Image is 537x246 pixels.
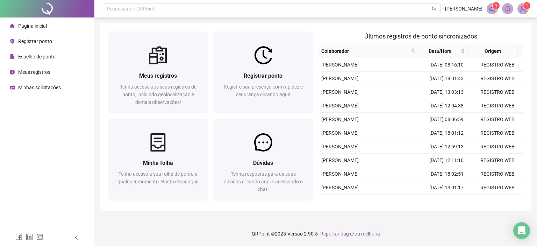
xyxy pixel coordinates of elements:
td: [DATE] 12:59:13 [421,140,472,154]
td: [DATE] 18:02:51 [421,167,472,181]
a: Minha folhaTenha acesso a sua folha de ponto a qualquer momento. Basta clicar aqui! [108,119,208,200]
a: Registrar pontoRegistre sua presença com rapidez e segurança clicando aqui! [214,31,313,113]
td: REGISTRO WEB [472,72,523,85]
span: [PERSON_NAME] [321,62,359,68]
td: [DATE] 08:06:59 [421,113,472,126]
span: notification [489,6,495,12]
span: Reportar bug e/ou melhoria [320,231,380,237]
td: [DATE] 13:01:17 [421,181,472,195]
span: Últimos registros de ponto sincronizados [364,33,477,40]
td: REGISTRO WEB [472,154,523,167]
span: bell [504,6,511,12]
span: [PERSON_NAME] [321,103,359,108]
sup: 1 [493,2,500,9]
span: [PERSON_NAME] [445,5,482,13]
span: [PERSON_NAME] [321,144,359,149]
span: [PERSON_NAME] [321,89,359,95]
td: REGISTRO WEB [472,99,523,113]
span: Registre sua presença com rapidez e segurança clicando aqui! [224,84,303,97]
span: Página inicial [18,23,47,29]
span: home [10,23,15,28]
sup: Atualize o seu contato no menu Meus Dados [523,2,530,9]
td: REGISTRO WEB [472,140,523,154]
span: search [432,6,437,12]
img: 90542 [518,3,528,14]
span: Tenha respostas para as suas dúvidas clicando aqui e acessando o chat! [224,171,303,192]
td: [DATE] 08:16:10 [421,58,472,72]
span: [PERSON_NAME] [321,117,359,122]
span: search [411,49,415,53]
span: Minhas solicitações [18,85,61,90]
span: clock-circle [10,70,15,75]
span: Versão [287,231,303,237]
span: Data/Hora [421,47,459,55]
th: Data/Hora [418,44,468,58]
span: Meus registros [18,69,50,75]
td: REGISTRO WEB [472,181,523,195]
span: schedule [10,85,15,90]
span: Espelho de ponto [18,54,56,59]
span: Tenha acesso a sua folha de ponto a qualquer momento. Basta clicar aqui! [117,171,199,184]
span: [PERSON_NAME] [321,130,359,136]
span: [PERSON_NAME] [321,171,359,177]
footer: QRPoint © 2025 - 2.90.5 - [94,222,537,246]
td: REGISTRO WEB [472,58,523,72]
span: file [10,54,15,59]
span: Meus registros [139,72,177,79]
td: REGISTRO WEB [472,167,523,181]
span: Registrar ponto [244,72,282,79]
span: instagram [36,233,43,240]
span: linkedin [26,233,33,240]
span: [PERSON_NAME] [321,76,359,81]
td: REGISTRO WEB [472,195,523,208]
td: [DATE] 18:01:42 [421,72,472,85]
div: Open Intercom Messenger [513,222,530,239]
span: [PERSON_NAME] [321,185,359,190]
span: Registrar ponto [18,38,52,44]
span: left [74,235,79,240]
span: search [410,46,417,56]
span: Tenha acesso aos seus registros de ponto, incluindo geolocalização e demais observações! [120,84,196,105]
a: Meus registrosTenha acesso aos seus registros de ponto, incluindo geolocalização e demais observa... [108,31,208,113]
td: [DATE] 13:03:13 [421,85,472,99]
a: DúvidasTenha respostas para as suas dúvidas clicando aqui e acessando o chat! [214,119,313,200]
span: environment [10,39,15,44]
td: REGISTRO WEB [472,126,523,140]
td: REGISTRO WEB [472,113,523,126]
span: [PERSON_NAME] [321,157,359,163]
td: [DATE] 18:01:12 [421,126,472,140]
span: facebook [15,233,22,240]
span: 1 [526,3,528,8]
td: REGISTRO WEB [472,85,523,99]
span: Minha folha [143,160,173,166]
td: [DATE] 12:11:10 [421,154,472,167]
span: Colaborador [321,47,408,55]
span: Dúvidas [253,160,273,166]
th: Origem [468,44,517,58]
span: 1 [495,3,497,8]
td: [DATE] 12:02:53 [421,195,472,208]
td: [DATE] 12:04:38 [421,99,472,113]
